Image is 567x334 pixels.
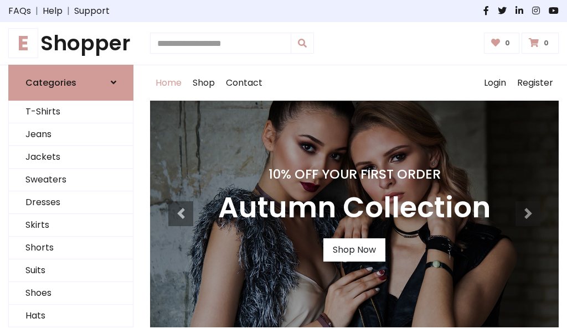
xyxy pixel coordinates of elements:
[9,214,133,237] a: Skirts
[9,237,133,259] a: Shorts
[63,4,74,18] span: |
[8,28,38,58] span: E
[541,38,551,48] span: 0
[9,123,133,146] a: Jeans
[8,65,133,101] a: Categories
[218,191,491,225] h3: Autumn Collection
[9,101,133,123] a: T-Shirts
[8,4,31,18] a: FAQs
[25,77,76,88] h6: Categories
[502,38,513,48] span: 0
[9,169,133,191] a: Sweaters
[9,259,133,282] a: Suits
[484,33,520,54] a: 0
[323,238,385,262] a: Shop Now
[43,4,63,18] a: Help
[478,65,512,101] a: Login
[9,305,133,327] a: Hats
[8,31,133,56] h1: Shopper
[8,31,133,56] a: EShopper
[9,146,133,169] a: Jackets
[220,65,268,101] a: Contact
[218,166,491,182] h4: 10% Off Your First Order
[74,4,110,18] a: Support
[512,65,559,101] a: Register
[187,65,220,101] a: Shop
[9,282,133,305] a: Shoes
[150,65,187,101] a: Home
[31,4,43,18] span: |
[522,33,559,54] a: 0
[9,191,133,214] a: Dresses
